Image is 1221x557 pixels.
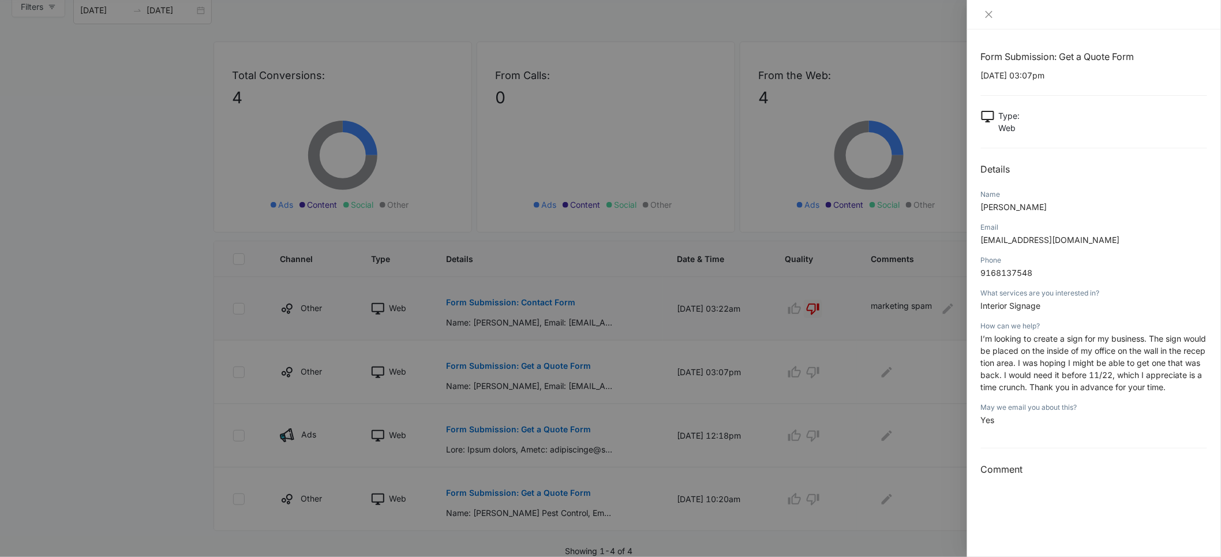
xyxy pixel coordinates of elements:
div: May we email you about this? [981,402,1207,413]
span: [PERSON_NAME] [981,202,1047,212]
h2: Details [981,162,1207,176]
p: Type : [999,110,1020,122]
span: [EMAIL_ADDRESS][DOMAIN_NAME] [981,235,1120,245]
div: Phone [981,255,1207,266]
span: Yes [981,415,995,425]
div: Email [981,222,1207,233]
span: 9168137548 [981,268,1033,278]
div: What services are you interested in? [981,288,1207,298]
div: How can we help? [981,321,1207,331]
button: Close [981,9,997,20]
h3: Comment [981,462,1207,476]
span: I’m looking to create a sign for my business. The sign would be placed on the inside of my office... [981,334,1207,392]
p: Web [999,122,1020,134]
span: close [984,10,994,19]
h1: Form Submission: Get a Quote Form [981,50,1207,63]
span: Interior Signage [981,301,1041,311]
p: [DATE] 03:07pm [981,69,1207,81]
div: Name [981,189,1207,200]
